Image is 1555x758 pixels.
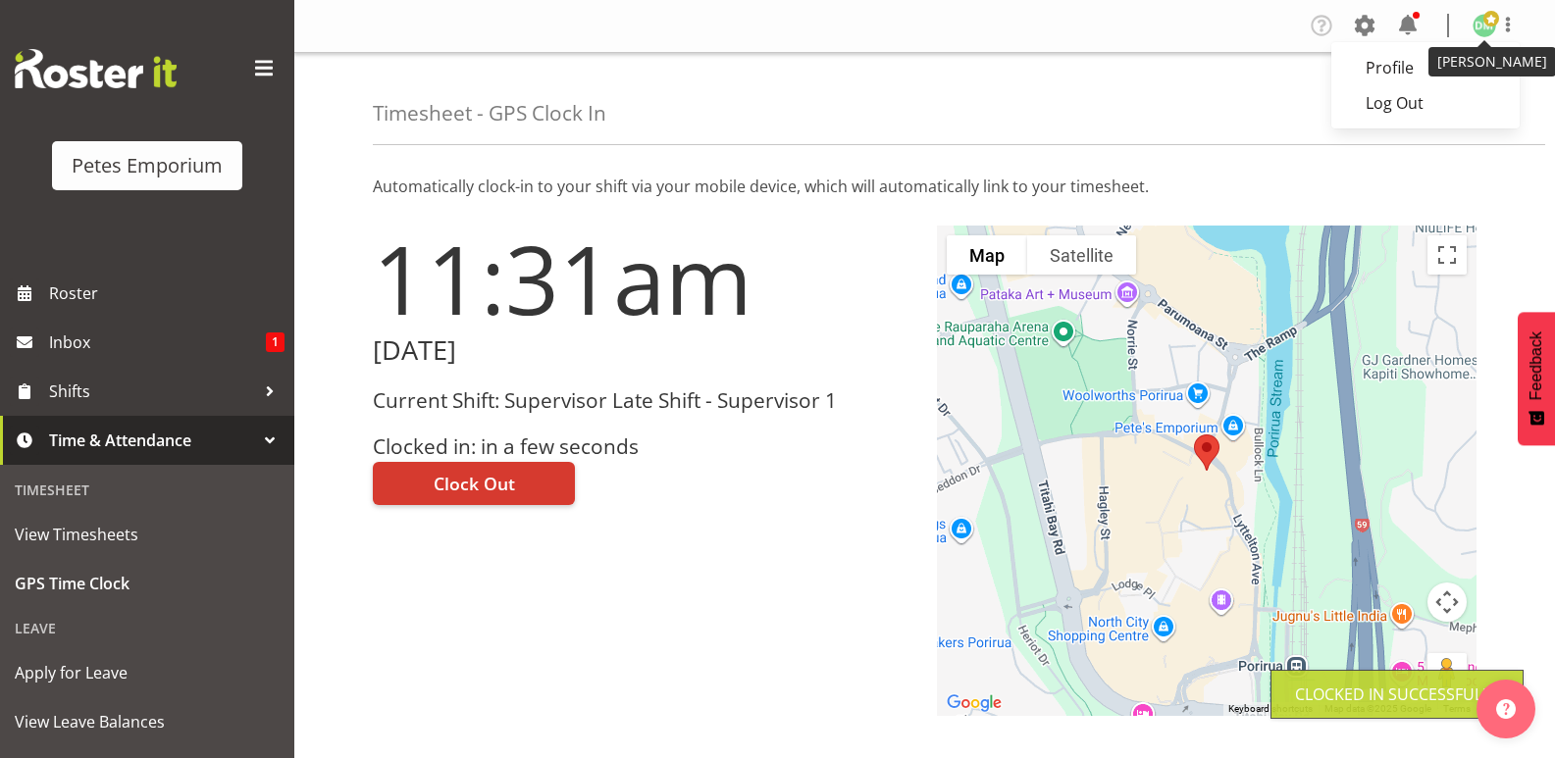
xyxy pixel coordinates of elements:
[5,559,289,608] a: GPS Time Clock
[1427,582,1467,622] button: Map camera controls
[947,235,1027,275] button: Show street map
[49,328,266,357] span: Inbox
[15,707,280,736] span: View Leave Balances
[15,569,280,598] span: GPS Time Clock
[373,335,913,366] h2: [DATE]
[1427,653,1467,692] button: Drag Pegman onto the map to open Street View
[434,471,515,496] span: Clock Out
[1528,331,1545,400] span: Feedback
[1228,702,1313,716] button: Keyboard shortcuts
[1027,235,1136,275] button: Show satellite imagery
[942,690,1007,716] img: Google
[49,377,255,406] span: Shifts
[373,435,913,458] h3: Clocked in: in a few seconds
[1331,50,1520,85] a: Profile
[5,697,289,746] a: View Leave Balances
[373,389,913,412] h3: Current Shift: Supervisor Late Shift - Supervisor 1
[1331,85,1520,121] a: Log Out
[15,49,177,88] img: Rosterit website logo
[49,278,285,308] span: Roster
[1473,14,1496,37] img: david-mcauley697.jpg
[1427,235,1467,275] button: Toggle fullscreen view
[15,520,280,549] span: View Timesheets
[373,462,575,505] button: Clock Out
[373,102,606,125] h4: Timesheet - GPS Clock In
[5,648,289,697] a: Apply for Leave
[373,226,913,331] h1: 11:31am
[942,690,1007,716] a: Open this area in Google Maps (opens a new window)
[1518,312,1555,445] button: Feedback - Show survey
[373,175,1477,198] p: Automatically clock-in to your shift via your mobile device, which will automatically link to you...
[49,426,255,455] span: Time & Attendance
[5,470,289,510] div: Timesheet
[1496,699,1516,719] img: help-xxl-2.png
[266,332,285,352] span: 1
[5,608,289,648] div: Leave
[72,151,223,180] div: Petes Emporium
[5,510,289,559] a: View Timesheets
[15,658,280,687] span: Apply for Leave
[1295,682,1499,706] div: Clocked in Successfully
